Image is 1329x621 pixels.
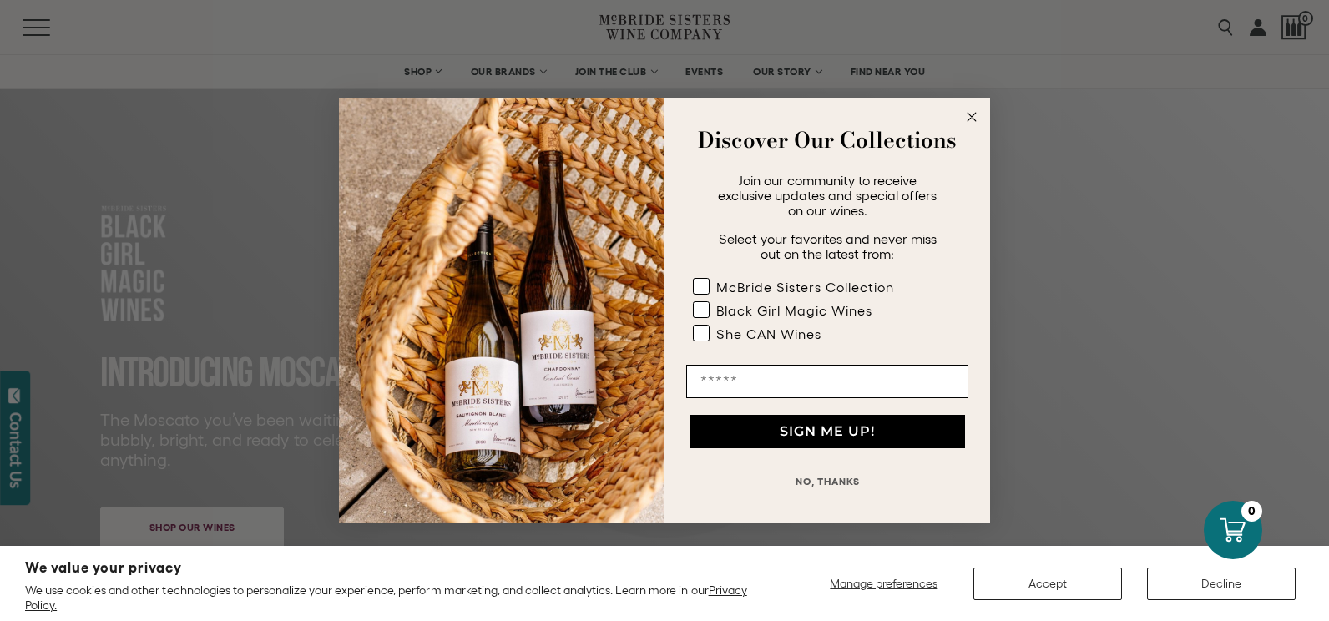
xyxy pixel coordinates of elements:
[1241,501,1262,522] div: 0
[1147,568,1296,600] button: Decline
[25,583,755,613] p: We use cookies and other technologies to personalize your experience, perform marketing, and coll...
[686,465,968,498] button: NO, THANKS
[690,415,965,448] button: SIGN ME UP!
[339,98,664,523] img: 42653730-7e35-4af7-a99d-12bf478283cf.jpeg
[716,280,894,295] div: McBride Sisters Collection
[25,583,747,612] a: Privacy Policy.
[698,124,957,156] strong: Discover Our Collections
[973,568,1122,600] button: Accept
[820,568,948,600] button: Manage preferences
[962,107,982,127] button: Close dialog
[718,173,937,218] span: Join our community to receive exclusive updates and special offers on our wines.
[719,231,937,261] span: Select your favorites and never miss out on the latest from:
[25,561,755,575] h2: We value your privacy
[830,577,937,590] span: Manage preferences
[686,365,968,398] input: Email
[716,326,821,341] div: She CAN Wines
[716,303,872,318] div: Black Girl Magic Wines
